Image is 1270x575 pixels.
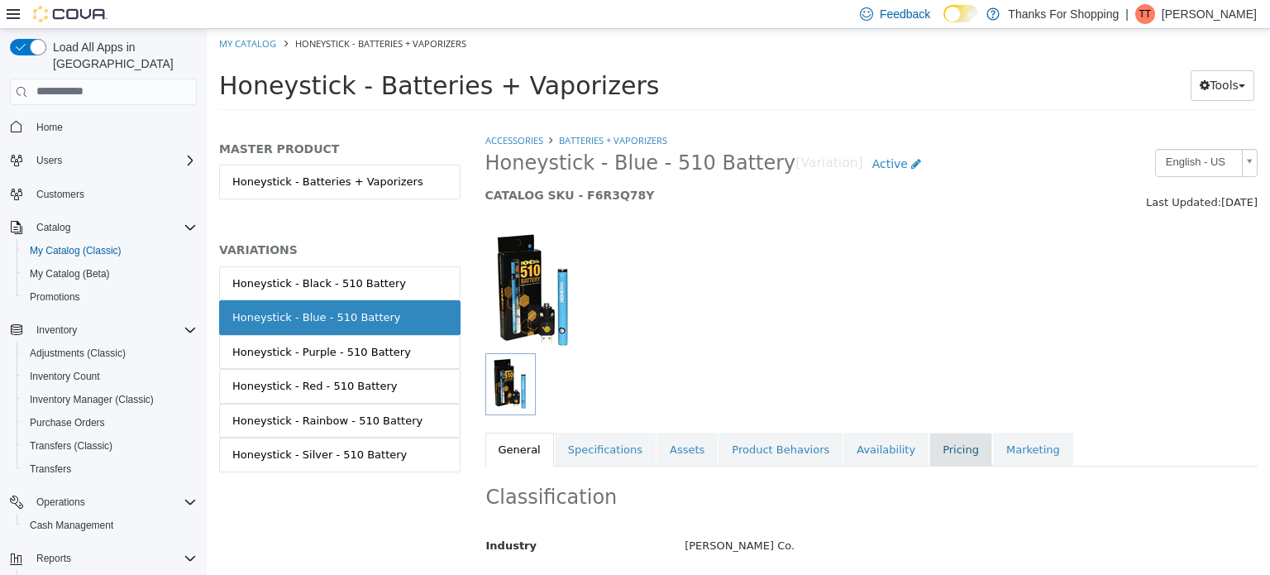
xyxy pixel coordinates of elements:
span: Active [666,128,701,141]
button: Inventory [3,319,203,342]
span: Purchase Orders [30,416,105,429]
button: Operations [3,491,203,514]
a: My Catalog [12,8,69,21]
div: Honeystick - Red - 510 Battery [26,349,191,366]
a: English - US [948,120,1051,148]
span: Transfers (Classic) [23,436,197,456]
p: | [1125,4,1129,24]
a: Inventory Manager (Classic) [23,390,160,410]
a: Honeystick - Batteries + Vaporizers [12,136,254,170]
span: My Catalog (Beta) [23,264,197,284]
button: Tools [984,41,1048,72]
span: Honeystick - Batteries + Vaporizers [12,42,452,71]
button: Home [3,115,203,139]
button: My Catalog (Beta) [17,262,203,285]
h5: CATALOG SKU - F6R3Q78Y [279,159,852,174]
span: My Catalog (Classic) [30,244,122,257]
div: Honeystick - Silver - 510 Battery [26,418,200,434]
button: Promotions [17,285,203,309]
a: Marketing [786,404,867,438]
span: [DATE] [1015,167,1051,180]
span: Users [36,154,62,167]
img: 150 [279,200,376,324]
span: Feedback [880,6,930,22]
span: English - US [949,121,1029,146]
button: Reports [30,549,78,568]
span: Cash Management [30,519,113,532]
span: Honeystick - Blue - 510 Battery [279,122,590,147]
button: Users [3,149,203,172]
a: Batteries + Vaporizers [352,105,461,117]
button: Catalog [30,218,77,237]
small: [Variation] [589,128,656,141]
p: [PERSON_NAME] [1162,4,1257,24]
span: Promotions [30,290,80,304]
span: Transfers (Classic) [30,439,112,453]
span: Home [30,117,197,137]
span: Last Updated: [939,167,1015,180]
span: Inventory [30,320,197,340]
a: Promotions [23,287,87,307]
button: Reports [3,547,203,570]
div: T Thomson [1135,4,1155,24]
h2: Classification [279,456,1051,482]
span: Dark Mode [943,22,944,23]
a: My Catalog (Classic) [23,241,128,261]
button: Transfers (Classic) [17,434,203,458]
button: Cash Management [17,514,203,537]
span: Inventory Count [23,367,197,386]
a: Inventory Count [23,367,107,386]
button: Inventory Count [17,365,203,388]
a: Pricing [723,404,785,438]
a: Assets [450,404,511,438]
div: Honeystick - Purple - 510 Battery [26,315,204,332]
button: Users [30,151,69,170]
p: Thanks For Shopping [1008,4,1119,24]
div: Honeystick - Black - 510 Battery [26,247,199,263]
span: TT [1139,4,1152,24]
span: My Catalog (Classic) [23,241,197,261]
span: Operations [36,496,85,509]
span: Inventory Count [30,370,100,383]
button: Transfers [17,458,203,481]
span: My Catalog (Beta) [30,267,110,280]
span: Catalog [36,221,70,234]
span: Promotions [23,287,197,307]
button: Inventory Manager (Classic) [17,388,203,411]
span: Transfers [30,462,71,476]
a: Accessories [279,105,337,117]
span: Reports [36,552,71,565]
div: Accessories / Batteries + Vaporizers [466,544,1062,573]
a: Home [30,117,69,137]
a: Purchase Orders [23,413,112,433]
span: Transfers [23,459,197,479]
a: Specifications [348,404,449,438]
span: Catalog [30,218,197,237]
span: Cash Management [23,515,197,535]
span: Home [36,121,63,134]
a: General [279,404,347,438]
span: Inventory Manager (Classic) [30,393,154,406]
span: Customers [36,188,84,201]
span: Honeystick - Batteries + Vaporizers [88,8,260,21]
span: Inventory [36,323,77,337]
a: Product Behaviors [512,404,636,438]
a: Cash Management [23,515,120,535]
span: Users [30,151,197,170]
button: My Catalog (Classic) [17,239,203,262]
button: Customers [3,182,203,206]
a: Transfers [23,459,78,479]
a: Availability [637,404,722,438]
span: Load All Apps in [GEOGRAPHIC_DATA] [46,39,197,72]
span: Adjustments (Classic) [23,343,197,363]
img: Cova [33,6,107,22]
span: Purchase Orders [23,413,197,433]
input: Dark Mode [943,5,978,22]
span: Operations [30,492,197,512]
span: Adjustments (Classic) [30,347,126,360]
span: Reports [30,549,197,568]
div: Honeystick - Blue - 510 Battery [26,280,194,297]
div: Honeystick - Rainbow - 510 Battery [26,384,216,400]
button: Adjustments (Classic) [17,342,203,365]
a: Adjustments (Classic) [23,343,132,363]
